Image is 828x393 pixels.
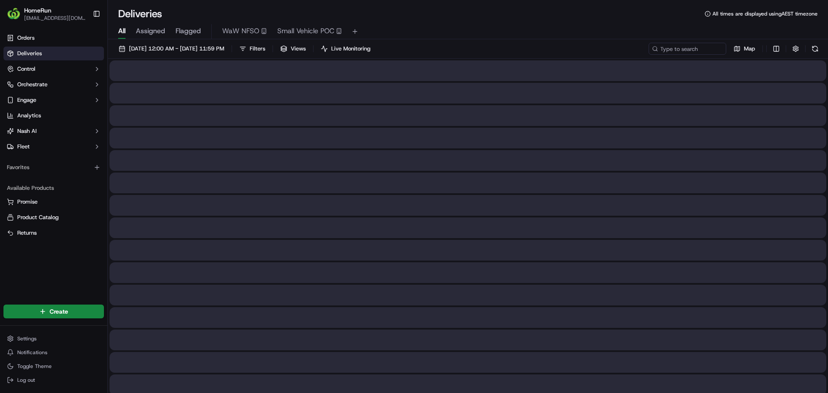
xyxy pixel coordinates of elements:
[17,335,37,342] span: Settings
[118,7,162,21] h1: Deliveries
[730,43,759,55] button: Map
[317,43,374,55] button: Live Monitoring
[17,214,59,221] span: Product Catalog
[3,346,104,358] button: Notifications
[3,374,104,386] button: Log out
[7,229,100,237] a: Returns
[3,360,104,372] button: Toggle Theme
[3,78,104,91] button: Orchestrate
[649,43,726,55] input: Type to search
[3,3,89,24] button: HomeRunHomeRun[EMAIL_ADDRESS][DOMAIN_NAME]
[24,6,51,15] button: HomeRun
[118,26,125,36] span: All
[3,93,104,107] button: Engage
[3,31,104,45] a: Orders
[250,45,265,53] span: Filters
[7,214,100,221] a: Product Catalog
[291,45,306,53] span: Views
[7,7,21,21] img: HomeRun
[17,377,35,384] span: Log out
[176,26,201,36] span: Flagged
[50,307,68,316] span: Create
[17,349,47,356] span: Notifications
[3,211,104,224] button: Product Catalog
[3,160,104,174] div: Favorites
[136,26,165,36] span: Assigned
[17,229,37,237] span: Returns
[17,96,36,104] span: Engage
[17,65,35,73] span: Control
[115,43,228,55] button: [DATE] 12:00 AM - [DATE] 11:59 PM
[809,43,821,55] button: Refresh
[3,195,104,209] button: Promise
[3,124,104,138] button: Nash AI
[331,45,370,53] span: Live Monitoring
[3,62,104,76] button: Control
[17,50,42,57] span: Deliveries
[3,305,104,318] button: Create
[3,226,104,240] button: Returns
[3,333,104,345] button: Settings
[17,198,38,206] span: Promise
[17,81,47,88] span: Orchestrate
[24,15,86,22] button: [EMAIL_ADDRESS][DOMAIN_NAME]
[277,26,334,36] span: Small Vehicle POC
[3,47,104,60] a: Deliveries
[17,34,34,42] span: Orders
[3,181,104,195] div: Available Products
[3,109,104,123] a: Analytics
[744,45,755,53] span: Map
[7,198,100,206] a: Promise
[129,45,224,53] span: [DATE] 12:00 AM - [DATE] 11:59 PM
[712,10,818,17] span: All times are displayed using AEST timezone
[235,43,269,55] button: Filters
[222,26,259,36] span: WaW NFSO
[17,363,52,370] span: Toggle Theme
[17,143,30,151] span: Fleet
[276,43,310,55] button: Views
[3,140,104,154] button: Fleet
[17,127,37,135] span: Nash AI
[17,112,41,119] span: Analytics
